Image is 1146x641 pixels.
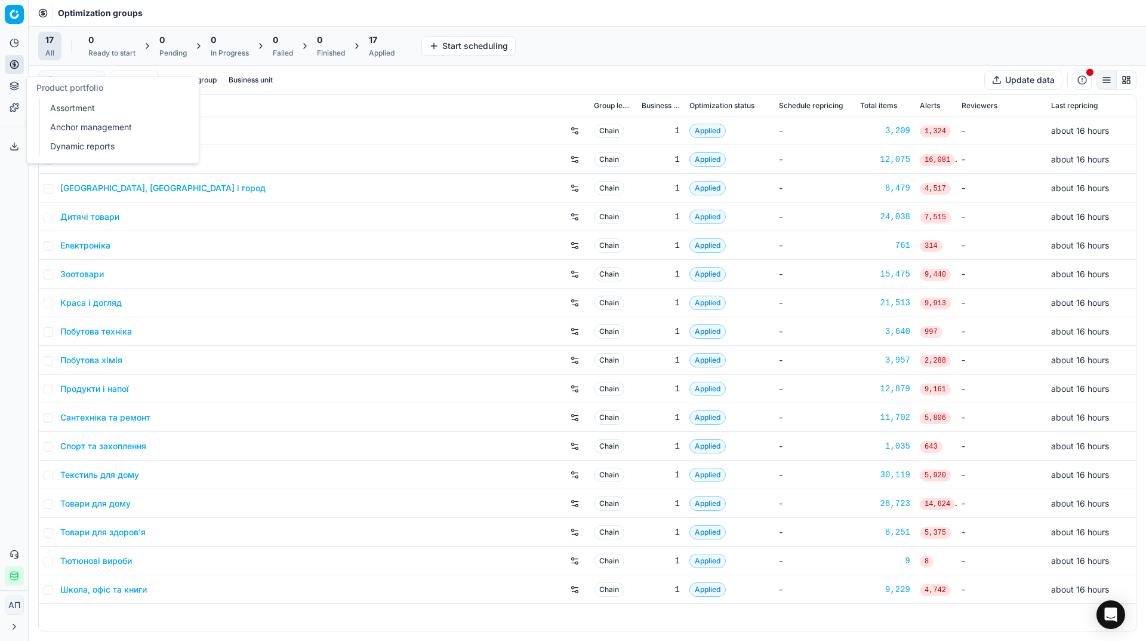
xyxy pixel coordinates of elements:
a: 3,957 [860,354,910,366]
span: Applied [689,124,726,138]
span: Applied [689,238,726,253]
div: 24,038 [860,211,910,223]
a: 3,209 [860,125,910,137]
span: Chain [594,439,624,453]
span: about 16 hours [1051,326,1109,336]
span: 0 [273,34,278,46]
span: Applied [689,439,726,453]
td: - [957,489,1046,518]
span: about 16 hours [1051,556,1109,566]
span: Group level [594,101,632,111]
td: - [774,174,855,203]
td: - [957,403,1046,432]
span: Chain [594,296,624,310]
span: about 16 hours [1051,125,1109,136]
a: Побутова техніка [60,326,132,338]
span: about 16 hours [1051,211,1109,222]
span: 0 [211,34,216,46]
td: - [774,432,855,461]
span: Chain [594,382,624,396]
td: - [774,231,855,260]
a: Anchor management [45,119,184,136]
span: Applied [689,382,726,396]
span: about 16 hours [1051,470,1109,480]
div: 761 [860,240,910,252]
span: about 16 hours [1051,269,1109,279]
a: Зоотовари [60,268,104,280]
span: Applied [689,210,726,224]
span: 9,440 [920,269,951,281]
a: 21,513 [860,297,910,309]
td: - [774,489,855,518]
div: Applied [369,48,395,58]
div: 1 [642,297,680,309]
td: - [957,575,1046,604]
div: 1 [642,383,680,395]
span: about 16 hours [1051,154,1109,164]
div: 1 [642,555,680,567]
div: Ready to start [88,48,135,58]
td: - [774,145,855,174]
div: 1,035 [860,440,910,452]
div: 1 [642,211,680,223]
td: - [957,289,1046,317]
div: 1 [642,240,680,252]
span: Applied [689,181,726,195]
div: 1 [642,584,680,596]
a: 9 [860,555,910,567]
div: All [45,48,54,58]
td: - [774,260,855,289]
td: - [774,461,855,489]
div: 1 [642,440,680,452]
span: 1,324 [920,125,951,137]
nav: breadcrumb [58,7,143,19]
div: 1 [642,154,680,165]
span: 4,742 [920,584,951,596]
span: Chain [594,267,624,281]
span: Product portfolio [36,82,103,93]
span: about 16 hours [1051,183,1109,193]
span: Chain [594,554,624,568]
div: 1 [642,268,680,280]
span: Applied [689,324,726,339]
td: - [957,346,1046,375]
span: 643 [920,441,942,453]
a: 15,475 [860,268,910,280]
a: 28,723 [860,498,910,510]
div: Open Intercom Messenger [1096,600,1125,629]
span: Applied [689,525,726,539]
a: [GEOGRAPHIC_DATA], [GEOGRAPHIC_DATA] і город [60,182,266,194]
td: - [957,260,1046,289]
span: Last repricing [1051,101,1098,111]
span: 8 [920,556,934,568]
input: Search [60,74,97,86]
a: Побутова хімія [60,354,122,366]
span: 0 [88,34,94,46]
td: - [957,116,1046,145]
a: Продукти і напої [60,383,129,395]
span: 7,515 [920,211,951,223]
span: about 16 hours [1051,384,1109,394]
span: 5,375 [920,527,951,539]
span: Applied [689,152,726,167]
div: 1 [642,412,680,424]
span: about 16 hours [1051,240,1109,250]
span: Chain [594,238,624,253]
td: - [774,346,855,375]
td: - [957,461,1046,489]
td: - [774,289,855,317]
span: Applied [689,267,726,281]
div: 1 [642,469,680,481]
span: Chain [594,124,624,138]
span: Schedule repricing [779,101,843,111]
a: 11,702 [860,412,910,424]
span: Chain [594,525,624,539]
span: Chain [594,582,624,597]
span: about 16 hours [1051,355,1109,365]
div: Finished [317,48,345,58]
td: - [774,375,855,403]
a: 8,479 [860,182,910,194]
a: Dynamic reports [45,138,184,155]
